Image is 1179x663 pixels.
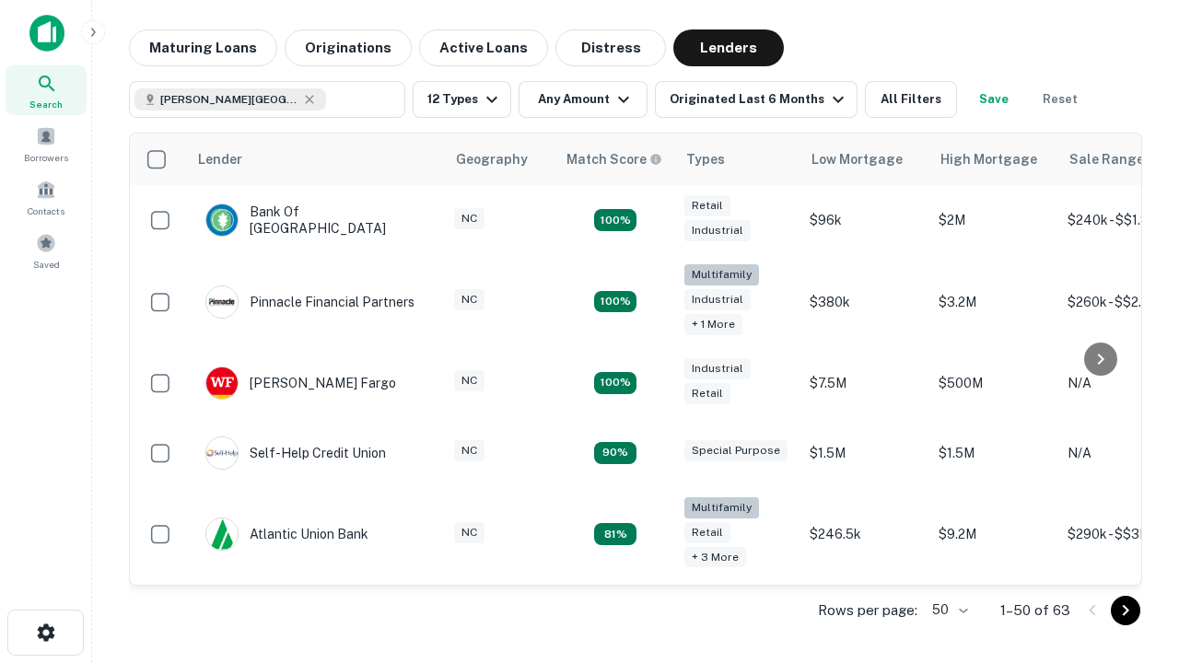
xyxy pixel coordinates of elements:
[929,348,1058,418] td: $500M
[1087,516,1179,604] iframe: Chat Widget
[929,255,1058,348] td: $3.2M
[519,81,648,118] button: Any Amount
[594,523,636,545] div: Matching Properties: 10, hasApolloMatch: undefined
[454,522,484,543] div: NC
[6,172,87,222] a: Contacts
[419,29,548,66] button: Active Loans
[684,383,730,404] div: Retail
[684,440,788,461] div: Special Purpose
[1031,81,1090,118] button: Reset
[929,185,1058,255] td: $2M
[29,97,63,111] span: Search
[929,488,1058,581] td: $9.2M
[206,437,238,469] img: picture
[594,372,636,394] div: Matching Properties: 14, hasApolloMatch: undefined
[205,518,368,551] div: Atlantic Union Bank
[28,204,64,218] span: Contacts
[929,134,1058,185] th: High Mortgage
[445,134,555,185] th: Geography
[205,285,414,319] div: Pinnacle Financial Partners
[1111,596,1140,625] button: Go to next page
[454,208,484,229] div: NC
[684,264,759,285] div: Multifamily
[6,226,87,275] a: Saved
[594,291,636,313] div: Matching Properties: 22, hasApolloMatch: undefined
[594,442,636,464] div: Matching Properties: 11, hasApolloMatch: undefined
[285,29,412,66] button: Originations
[6,119,87,169] a: Borrowers
[675,134,800,185] th: Types
[129,29,277,66] button: Maturing Loans
[413,81,511,118] button: 12 Types
[555,134,675,185] th: Capitalize uses an advanced AI algorithm to match your search with the best lender. The match sco...
[940,148,1037,170] div: High Mortgage
[454,440,484,461] div: NC
[206,286,238,318] img: picture
[206,367,238,399] img: picture
[205,436,386,470] div: Self-help Credit Union
[686,148,725,170] div: Types
[187,134,445,185] th: Lender
[800,255,929,348] td: $380k
[684,289,751,310] div: Industrial
[800,348,929,418] td: $7.5M
[925,597,971,623] div: 50
[594,209,636,231] div: Matching Properties: 15, hasApolloMatch: undefined
[205,204,426,237] div: Bank Of [GEOGRAPHIC_DATA]
[964,81,1023,118] button: Save your search to get updates of matches that match your search criteria.
[684,220,751,241] div: Industrial
[684,497,759,518] div: Multifamily
[684,547,746,568] div: + 3 more
[684,358,751,379] div: Industrial
[206,518,238,550] img: picture
[24,150,68,165] span: Borrowers
[454,289,484,310] div: NC
[566,149,662,169] div: Capitalize uses an advanced AI algorithm to match your search with the best lender. The match sco...
[566,149,659,169] h6: Match Score
[555,29,666,66] button: Distress
[800,185,929,255] td: $96k
[160,91,298,108] span: [PERSON_NAME][GEOGRAPHIC_DATA], [GEOGRAPHIC_DATA]
[670,88,849,110] div: Originated Last 6 Months
[1000,599,1070,622] p: 1–50 of 63
[818,599,917,622] p: Rows per page:
[684,195,730,216] div: Retail
[684,314,742,335] div: + 1 more
[456,148,528,170] div: Geography
[800,134,929,185] th: Low Mortgage
[811,148,903,170] div: Low Mortgage
[206,204,238,236] img: picture
[1069,148,1144,170] div: Sale Range
[29,15,64,52] img: capitalize-icon.png
[865,81,957,118] button: All Filters
[33,257,60,272] span: Saved
[800,488,929,581] td: $246.5k
[454,370,484,391] div: NC
[800,418,929,488] td: $1.5M
[684,522,730,543] div: Retail
[929,418,1058,488] td: $1.5M
[673,29,784,66] button: Lenders
[6,65,87,115] a: Search
[655,81,858,118] button: Originated Last 6 Months
[198,148,242,170] div: Lender
[205,366,396,400] div: [PERSON_NAME] Fargo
